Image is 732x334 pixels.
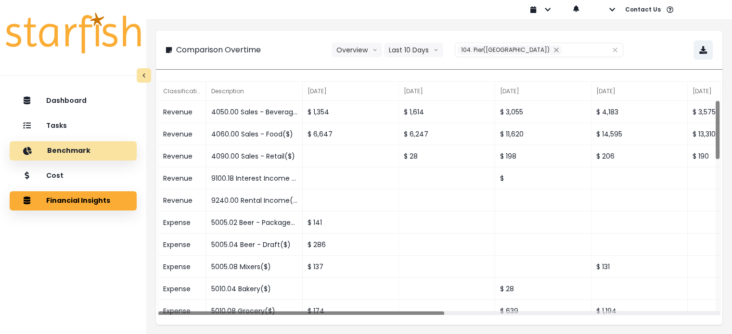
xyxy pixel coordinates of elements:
p: Benchmark [47,147,90,155]
div: [DATE] [495,82,591,101]
svg: arrow down line [434,45,438,55]
div: $ 28 [495,278,591,300]
div: $ [495,167,591,189]
div: Expense [158,300,206,322]
div: $ 3,055 [495,101,591,123]
div: $ 28 [399,145,495,167]
div: 5010.08 Grocery($) [206,300,303,322]
div: $ 6,247 [399,123,495,145]
div: 9100.18 Interest Income - Chase($) [206,167,303,189]
div: 5010.04 Bakery($) [206,278,303,300]
div: Expense [158,211,206,234]
div: $ 206 [591,145,688,167]
div: $ 14,595 [591,123,688,145]
svg: close [612,47,618,53]
p: Comparison Overtime [176,44,261,56]
div: Revenue [158,145,206,167]
div: [DATE] [591,82,688,101]
p: Cost [46,172,64,180]
div: $ 141 [303,211,399,234]
div: Expense [158,256,206,278]
div: Revenue [158,101,206,123]
div: 4050.00 Sales - Beverage($) [206,101,303,123]
div: $ 198 [495,145,591,167]
svg: close [553,47,559,53]
div: 5005.02 Beer - Package($) [206,211,303,234]
div: $ 4,183 [591,101,688,123]
div: Revenue [158,189,206,211]
div: 5005.08 Mixers($) [206,256,303,278]
div: 4090.00 Sales - Retail($) [206,145,303,167]
div: $ 1,614 [399,101,495,123]
div: $ 131 [591,256,688,278]
div: 5005.04 Beer - Draft($) [206,234,303,256]
span: 104. Pier([GEOGRAPHIC_DATA]) [461,46,550,54]
div: Classification [158,82,206,101]
svg: arrow down line [372,45,377,55]
div: 104. Pier(Oysters Rock) [457,45,562,55]
button: Clear [612,45,618,55]
button: Financial Insights [10,191,137,210]
button: Benchmark [10,141,137,161]
button: Cost [10,166,137,186]
div: 9240.00 Rental Income($) [206,189,303,211]
button: Tasks [10,116,137,136]
div: Revenue [158,123,206,145]
button: Overviewarrow down line [332,43,382,57]
p: Dashboard [46,97,87,105]
div: $ 137 [303,256,399,278]
div: Description [206,82,303,101]
div: $ 174 [303,300,399,322]
div: $ 6,647 [303,123,399,145]
div: Expense [158,278,206,300]
div: $ 1,194 [591,300,688,322]
div: $ 11,620 [495,123,591,145]
button: Dashboard [10,91,137,111]
div: [DATE] [303,82,399,101]
div: Expense [158,234,206,256]
div: Revenue [158,167,206,189]
div: $ 639 [495,300,591,322]
button: Remove [551,45,562,55]
div: 4060.00 Sales - Food($) [206,123,303,145]
div: $ 286 [303,234,399,256]
div: $ 1,354 [303,101,399,123]
div: [DATE] [399,82,495,101]
button: Last 10 Daysarrow down line [384,43,443,57]
p: Tasks [46,122,67,130]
